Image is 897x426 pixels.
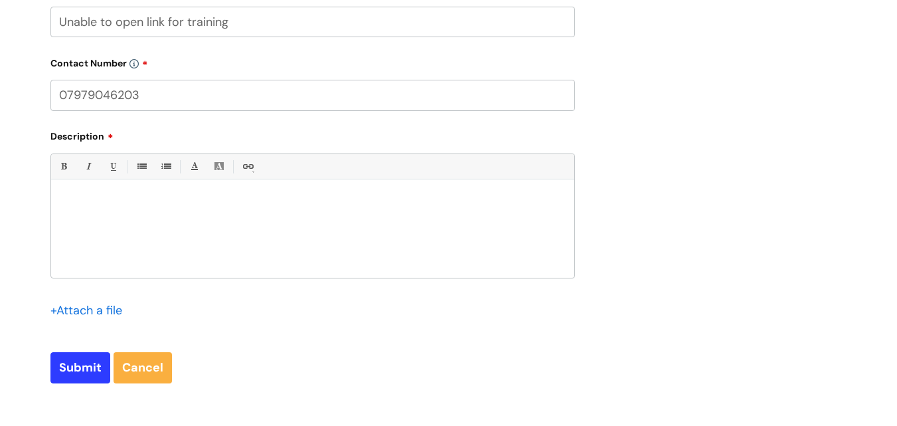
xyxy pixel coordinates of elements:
input: Submit [50,352,110,383]
a: Underline(Ctrl-U) [104,158,121,175]
label: Description [50,126,575,142]
img: info-icon.svg [129,59,139,68]
a: Back Color [210,158,227,175]
a: Cancel [114,352,172,383]
a: 1. Ordered List (Ctrl-Shift-8) [157,158,174,175]
span: + [50,302,56,318]
a: Bold (Ctrl-B) [55,158,72,175]
label: Contact Number [50,53,575,69]
a: • Unordered List (Ctrl-Shift-7) [133,158,149,175]
div: Attach a file [50,300,130,321]
a: Font Color [186,158,203,175]
a: Link [239,158,256,175]
a: Italic (Ctrl-I) [80,158,96,175]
